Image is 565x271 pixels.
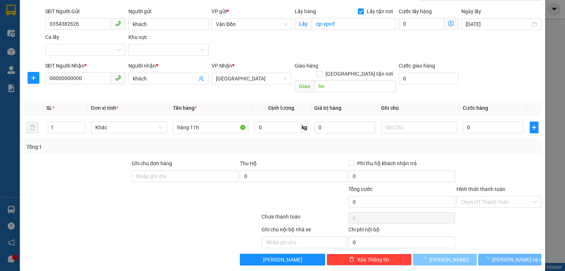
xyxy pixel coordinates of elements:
[295,8,316,14] span: Lấy hàng
[364,7,396,15] span: Lấy tận nơi
[216,19,287,30] span: Vân Đồn
[312,18,396,30] input: Lấy tận nơi
[381,122,457,133] input: Ghi Chú
[378,101,460,115] th: Ghi chú
[354,159,420,167] span: Phí thu hộ khách nhận trả
[268,105,294,111] span: Định lượng
[212,63,232,69] span: VP Nhận
[314,122,375,133] input: 0
[530,122,539,133] button: plus
[399,73,458,84] input: Cước giao hàng
[463,105,488,111] span: Cước hàng
[314,80,396,92] input: Dọc đường
[295,63,318,69] span: Giao hàng
[115,21,121,26] span: phone
[348,186,373,192] span: Tổng cước
[348,225,455,236] div: Chi phí nội bộ
[115,75,121,81] span: phone
[413,254,477,265] button: [PERSON_NAME]
[399,8,432,14] label: Cước lấy hàng
[421,257,429,262] span: loading
[357,256,389,264] span: Xóa Thông tin
[46,105,52,111] span: SL
[26,143,218,151] div: Tổng: 1
[240,160,257,166] span: Thu Hộ
[314,105,341,111] span: Giá trị hàng
[399,63,435,69] label: Cước giao hàng
[91,105,118,111] span: Đơn vị tính
[262,225,347,236] div: Ghi chú nội bộ nhà xe
[26,122,38,133] button: delete
[132,160,172,166] label: Ghi chú đơn hàng
[216,73,287,84] span: Hà Nội
[173,105,197,111] span: Tên hàng
[212,7,292,15] div: VP gửi
[128,62,209,70] div: Người nhận
[492,256,544,264] span: [PERSON_NAME] và In
[261,213,347,225] div: Chưa thanh toán
[45,34,59,40] label: Ca lấy
[327,254,412,265] button: deleteXóa Thông tin
[95,122,162,133] span: Khác
[399,18,444,30] input: Cước lấy hàng
[45,62,125,70] div: SĐT Người Nhận
[323,70,396,78] span: [GEOGRAPHIC_DATA] tận nơi
[349,257,354,263] span: delete
[478,254,542,265] button: [PERSON_NAME] và In
[28,75,39,81] span: plus
[466,20,530,28] input: Ngày lấy
[240,254,325,265] button: [PERSON_NAME]
[128,33,209,41] div: Khu vực
[484,257,492,262] span: loading
[128,7,209,15] div: Người gửi
[301,122,308,133] span: kg
[28,72,39,84] button: plus
[262,236,347,248] input: Nhập ghi chú
[198,76,204,82] span: user-add
[295,80,314,92] span: Giao
[295,18,312,30] span: Lấy
[429,256,469,264] span: [PERSON_NAME]
[173,122,249,133] input: VD: Bàn, Ghế
[448,21,454,26] span: dollar-circle
[461,8,481,14] label: Ngày lấy
[263,256,302,264] span: [PERSON_NAME]
[45,7,125,15] div: SĐT Người Gửi
[530,124,538,130] span: plus
[456,186,505,192] label: Hình thức thanh toán
[132,170,238,182] input: Ghi chú đơn hàng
